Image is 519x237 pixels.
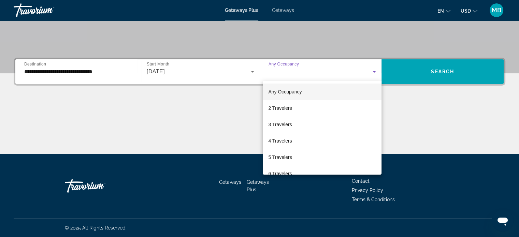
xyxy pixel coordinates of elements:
span: Any Occupancy [268,89,302,94]
span: 2 Travelers [268,104,292,112]
iframe: Button to launch messaging window [492,210,514,232]
span: 5 Travelers [268,153,292,161]
span: 4 Travelers [268,137,292,145]
span: 6 Travelers [268,169,292,178]
span: 3 Travelers [268,120,292,129]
